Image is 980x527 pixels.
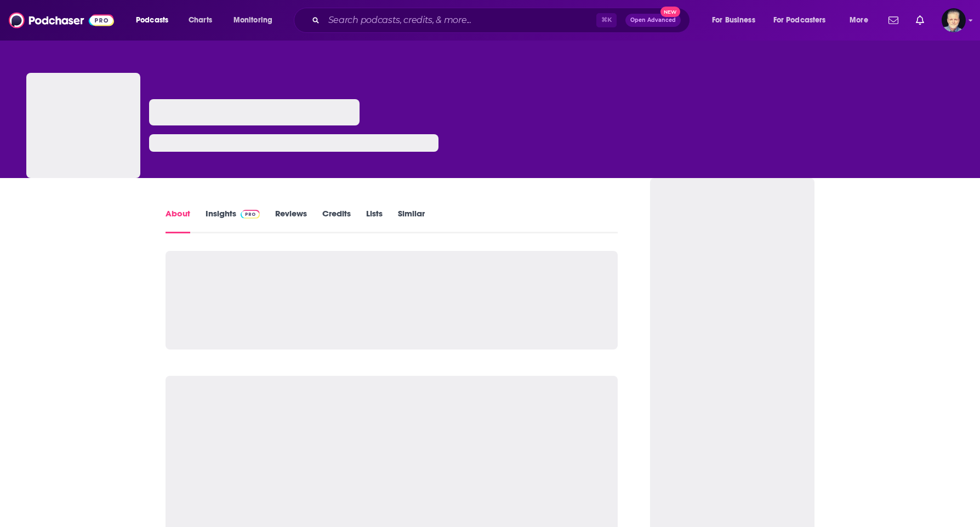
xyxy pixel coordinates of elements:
[842,12,882,29] button: open menu
[942,8,966,32] button: Show profile menu
[128,12,183,29] button: open menu
[942,8,966,32] span: Logged in as JonesLiterary
[398,208,425,233] a: Similar
[850,13,868,28] span: More
[304,8,700,33] div: Search podcasts, credits, & more...
[181,12,219,29] a: Charts
[773,13,826,28] span: For Podcasters
[712,13,755,28] span: For Business
[766,12,842,29] button: open menu
[233,13,272,28] span: Monitoring
[630,18,676,23] span: Open Advanced
[166,208,190,233] a: About
[366,208,383,233] a: Lists
[911,11,928,30] a: Show notifications dropdown
[660,7,680,17] span: New
[136,13,168,28] span: Podcasts
[9,10,114,31] img: Podchaser - Follow, Share and Rate Podcasts
[241,210,260,219] img: Podchaser Pro
[322,208,351,233] a: Credits
[206,208,260,233] a: InsightsPodchaser Pro
[226,12,287,29] button: open menu
[942,8,966,32] img: User Profile
[884,11,903,30] a: Show notifications dropdown
[625,14,681,27] button: Open AdvancedNew
[324,12,596,29] input: Search podcasts, credits, & more...
[704,12,769,29] button: open menu
[596,13,617,27] span: ⌘ K
[189,13,212,28] span: Charts
[275,208,307,233] a: Reviews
